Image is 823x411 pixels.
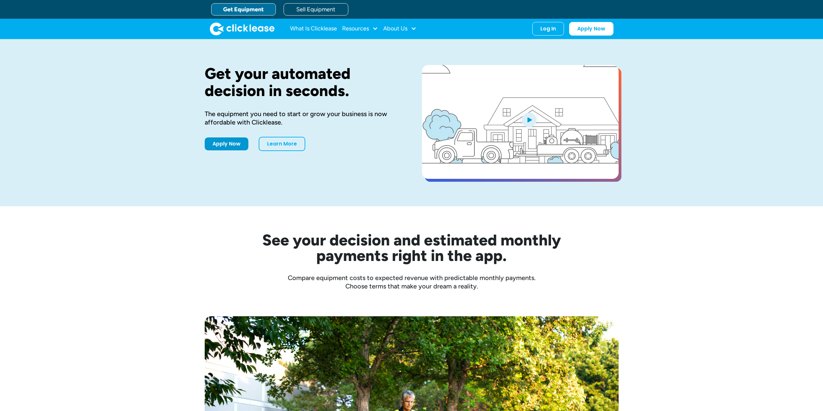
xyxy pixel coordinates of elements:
[205,110,401,126] div: The equipment you need to start or grow your business is now affordable with Clicklease.
[210,22,275,35] a: home
[205,137,248,150] a: Apply Now
[211,3,276,16] a: Get Equipment
[284,3,348,16] a: Sell Equipment
[383,22,417,35] div: About Us
[210,22,275,35] img: Clicklease logo
[342,22,378,35] div: Resources
[205,65,401,99] h1: Get your automated decision in seconds.
[205,274,619,290] div: Compare equipment costs to expected revenue with predictable monthly payments. Choose terms that ...
[540,26,556,32] div: Log In
[520,111,538,129] img: Blue play button logo on a light blue circular background
[422,65,619,179] a: open lightbox
[231,232,593,263] h2: See your decision and estimated monthly payments right in the app.
[290,22,337,35] a: What Is Clicklease
[259,137,305,151] a: Learn More
[569,22,613,36] a: Apply Now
